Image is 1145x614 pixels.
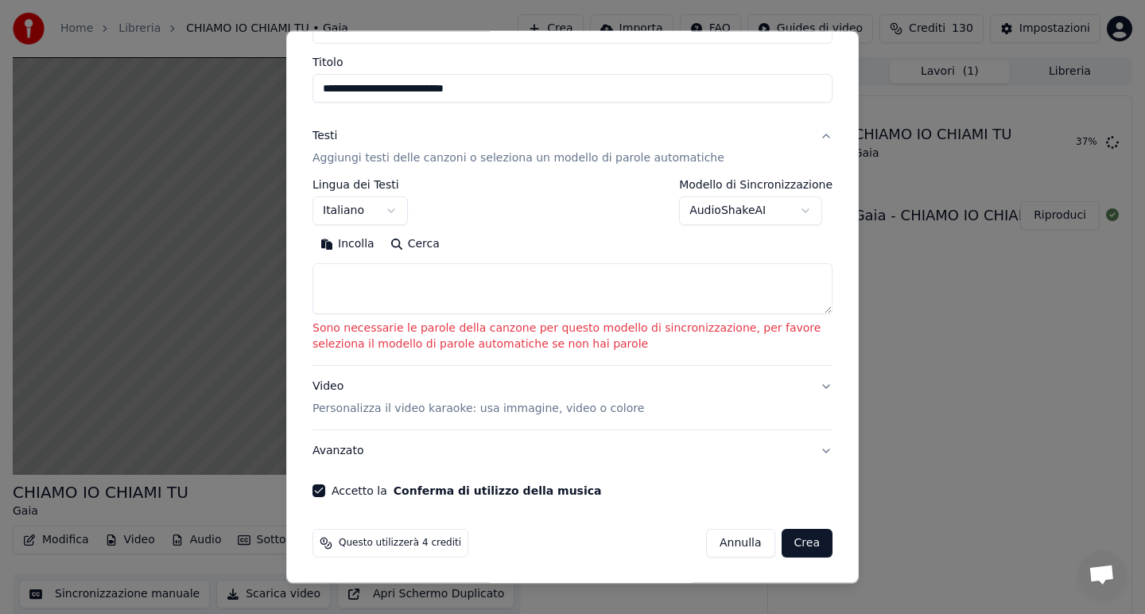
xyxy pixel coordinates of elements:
button: Avanzato [312,430,833,472]
div: Testi [312,128,337,144]
button: Incolla [312,231,382,257]
label: Accetto la [332,484,601,495]
p: Personalizza il video karaoke: usa immagine, video o colore [312,401,644,417]
button: TestiAggiungi testi delle canzoni o seleziona un modello di parole automatiche [312,115,833,179]
p: Sono necessarie le parole della canzone per questo modello di sincronizzazione, per favore selezi... [312,321,833,352]
div: TestiAggiungi testi delle canzoni o seleziona un modello di parole automatiche [312,179,833,365]
button: Crea [782,528,833,557]
label: Titolo [312,56,833,68]
label: Modello di Sincronizzazione [679,179,833,190]
div: Video [312,379,644,417]
button: VideoPersonalizza il video karaoke: usa immagine, video o colore [312,366,833,429]
p: Aggiungi testi delle canzoni o seleziona un modello di parole automatiche [312,150,724,166]
button: Cerca [382,231,448,257]
button: Accetto la [394,484,602,495]
span: Questo utilizzerà 4 crediti [339,536,461,549]
label: Lingua dei Testi [312,179,408,190]
button: Annulla [706,528,775,557]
